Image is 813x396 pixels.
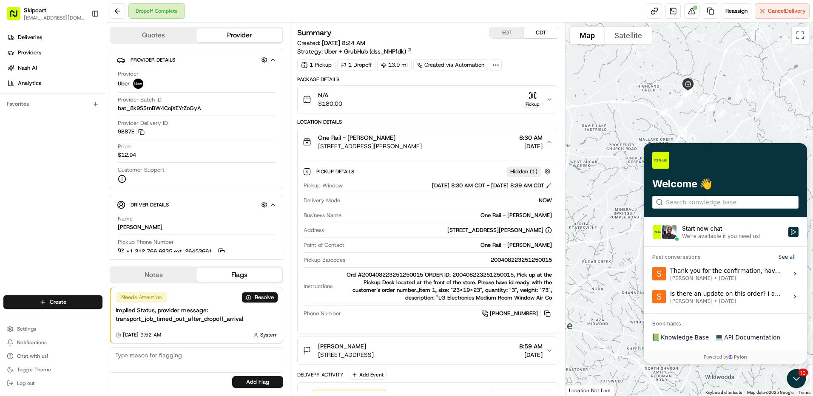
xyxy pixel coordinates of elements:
button: EDT [490,27,524,38]
button: Flags [196,268,282,282]
a: Deliveries [3,31,106,44]
button: CDT [524,27,558,38]
button: Add Flag [232,376,283,388]
div: Delivery Activity [297,371,344,378]
div: 1 Pickup [297,59,335,71]
div: 200408223251250015 [349,256,552,264]
div: Strategy: [297,47,412,56]
span: Customer Support [118,166,165,174]
span: Driver Details [131,201,169,208]
div: 3 [693,90,709,106]
button: Show street map [570,27,605,44]
span: Created: [297,39,365,47]
div: Ord #200408223251250015 ORDER ID: 200408223251250015, Pick up at the Pickup Desk located at the f... [336,271,552,302]
span: [STREET_ADDRESS] [318,351,374,359]
h3: Summary [297,29,332,37]
div: 16 [665,136,682,152]
button: Notifications [3,337,102,348]
span: Cancel Delivery [768,7,806,15]
button: N/A$180.00Pickup [298,86,558,113]
a: Terms (opens in new tab) [799,390,810,395]
div: [DATE] 8:30 AM CDT - [DATE] 8:39 AM CDT [432,182,552,190]
span: One Rail - [PERSON_NAME] [318,133,395,142]
div: Pickup [523,101,543,108]
span: Instructions [304,283,333,290]
button: Provider [196,28,282,42]
span: Uber + GrubHub (dss_NHPfdk) [324,47,406,56]
button: 9B87E [118,128,145,136]
span: [STREET_ADDRESS][PERSON_NAME] [318,142,422,150]
button: Hidden (1) [506,166,553,177]
button: Log out [3,377,102,389]
span: [PHONE_NUMBER] [490,310,538,317]
button: Notes [111,268,196,282]
div: Package Details [297,76,558,83]
span: [DATE] 8:24 AM [322,39,365,47]
span: Notifications [17,339,47,346]
button: [EMAIL_ADDRESS][DOMAIN_NAME] [24,14,85,21]
button: [PERSON_NAME][STREET_ADDRESS]8:59 AM[DATE] [298,337,558,364]
span: $12.94 [118,151,136,159]
div: One Rail - [PERSON_NAME][STREET_ADDRESS][PERSON_NAME]8:30 AM[DATE] [298,156,558,334]
span: +1 312 766 6835 ext. 26453661 [126,248,212,255]
iframe: Open customer support [786,368,809,391]
button: One Rail - [PERSON_NAME][STREET_ADDRESS][PERSON_NAME]8:30 AM[DATE] [298,128,558,156]
a: Analytics [3,76,106,90]
button: Reassign [722,3,751,19]
button: Toggle fullscreen view [792,27,809,44]
button: Driver Details [117,198,276,212]
button: Skipcart [24,6,46,14]
span: Provider Batch ID [118,96,162,104]
span: Settings [17,325,36,332]
span: Address [304,226,324,234]
span: Delivery Mode [304,197,340,204]
div: [PERSON_NAME] [118,223,162,231]
button: Toggle Theme [3,364,102,376]
button: Chat with us! [3,350,102,362]
button: Settings [3,323,102,335]
button: Quotes [111,28,196,42]
button: Skipcart[EMAIL_ADDRESS][DOMAIN_NAME] [3,3,88,24]
a: Open this area in Google Maps (opens a new window) [568,385,596,396]
span: 8:30 AM [519,133,543,142]
span: 8:59 AM [519,342,543,351]
button: Show satellite imagery [605,27,652,44]
button: Resolve [242,292,278,303]
span: Uber [118,80,130,88]
span: [DATE] [519,351,543,359]
span: System [260,331,278,338]
span: Nash AI [18,64,37,72]
button: CancelDelivery [755,3,810,19]
a: Nash AI [3,61,106,75]
span: Name [118,215,133,223]
button: Add Event [349,370,387,380]
span: Provider [118,70,139,78]
button: Pickup [523,91,543,108]
span: Log out [17,380,34,387]
span: Chat with us! [17,353,48,359]
div: One Rail - [PERSON_NAME] [345,212,552,219]
a: Created via Automation [413,59,488,71]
